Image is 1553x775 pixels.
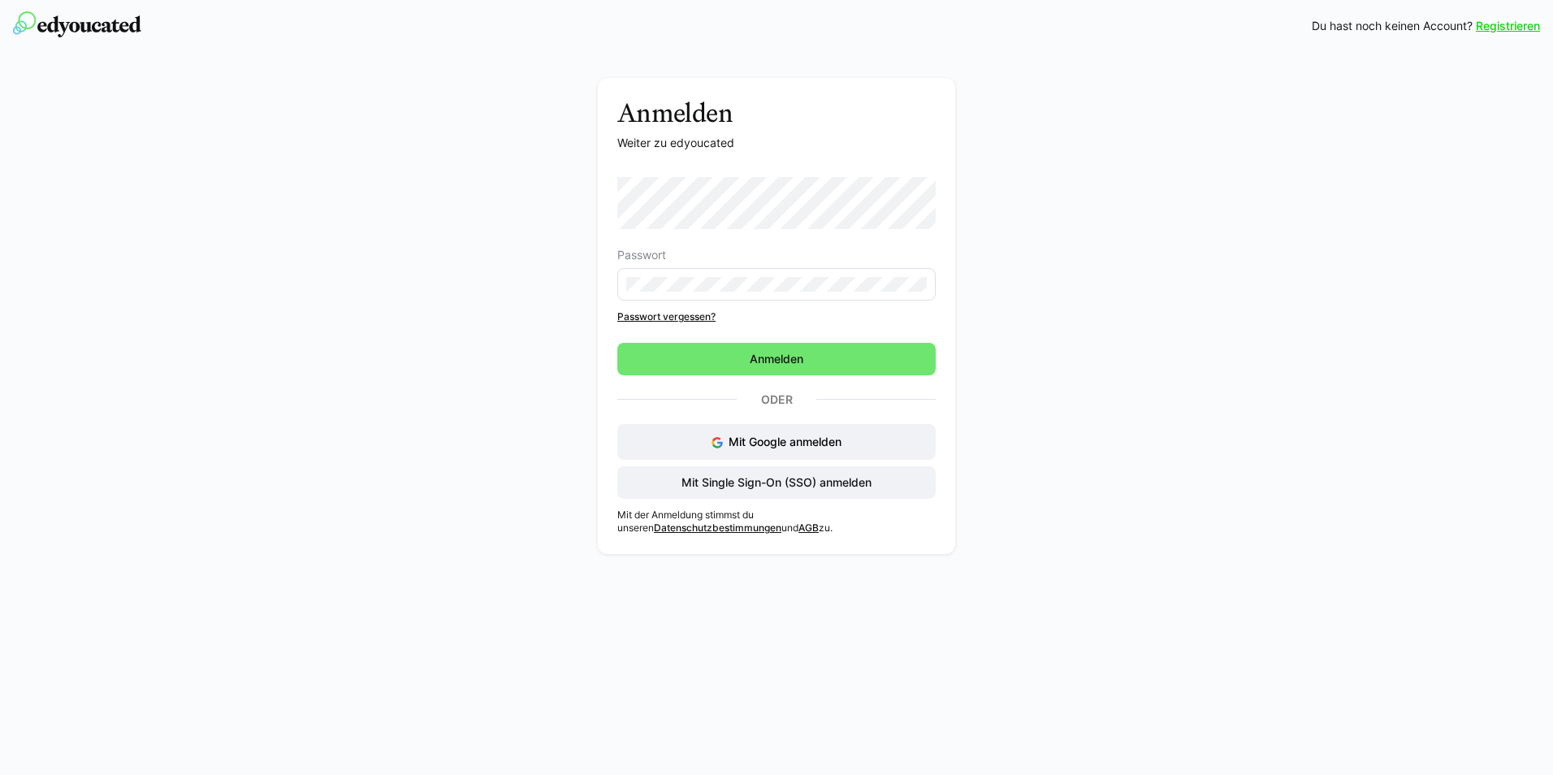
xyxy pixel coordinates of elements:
button: Mit Google anmelden [617,424,936,460]
button: Mit Single Sign-On (SSO) anmelden [617,466,936,499]
span: Anmelden [747,351,806,367]
a: Passwort vergessen? [617,310,936,323]
span: Mit Google anmelden [729,435,841,448]
p: Weiter zu edyoucated [617,135,936,151]
button: Anmelden [617,343,936,375]
span: Mit Single Sign-On (SSO) anmelden [679,474,874,491]
p: Oder [737,388,816,411]
p: Mit der Anmeldung stimmst du unseren und zu. [617,509,936,535]
h3: Anmelden [617,97,936,128]
img: edyoucated [13,11,141,37]
span: Passwort [617,249,666,262]
a: Registrieren [1476,18,1540,34]
span: Du hast noch keinen Account? [1312,18,1473,34]
a: Datenschutzbestimmungen [654,522,781,534]
a: AGB [798,522,819,534]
